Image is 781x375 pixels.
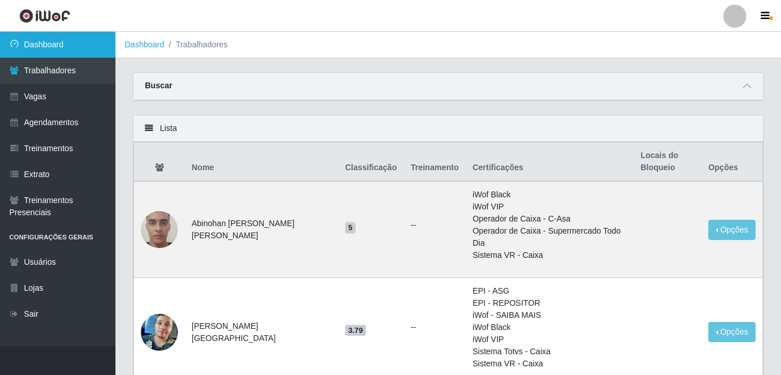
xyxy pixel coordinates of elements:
th: Certificações [466,142,634,182]
li: Sistema VR - Caixa [473,358,627,370]
a: Dashboard [125,40,165,49]
li: Operador de Caixa - C-Asa [473,213,627,225]
li: Trabalhadores [165,39,228,51]
nav: breadcrumb [115,32,781,58]
button: Opções [708,220,756,240]
li: EPI - ASG [473,285,627,297]
span: 3.79 [345,325,366,336]
li: iWof Black [473,321,627,333]
img: CoreUI Logo [19,9,70,23]
th: Treinamento [403,142,465,182]
li: iWof VIP [473,201,627,213]
span: 5 [345,222,356,234]
li: iWof - SAIBA MAIS [473,309,627,321]
li: Sistema VR - Caixa [473,249,627,261]
th: Locais do Bloqueio [634,142,702,182]
th: Opções [701,142,763,182]
img: 1737053662969.jpeg [141,197,178,262]
ul: -- [410,321,458,333]
strong: Buscar [145,81,172,90]
li: Operador de Caixa - Supermercado Todo Dia [473,225,627,249]
button: Opções [708,322,756,342]
ul: -- [410,219,458,231]
img: 1745957511046.jpeg [141,299,178,365]
th: Nome [185,142,338,182]
li: iWof VIP [473,333,627,346]
div: Lista [133,115,763,142]
li: Sistema Totvs - Caixa [473,346,627,358]
li: EPI - REPOSITOR [473,297,627,309]
li: iWof Black [473,189,627,201]
td: Abinohan [PERSON_NAME] [PERSON_NAME] [185,181,338,278]
th: Classificação [338,142,404,182]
